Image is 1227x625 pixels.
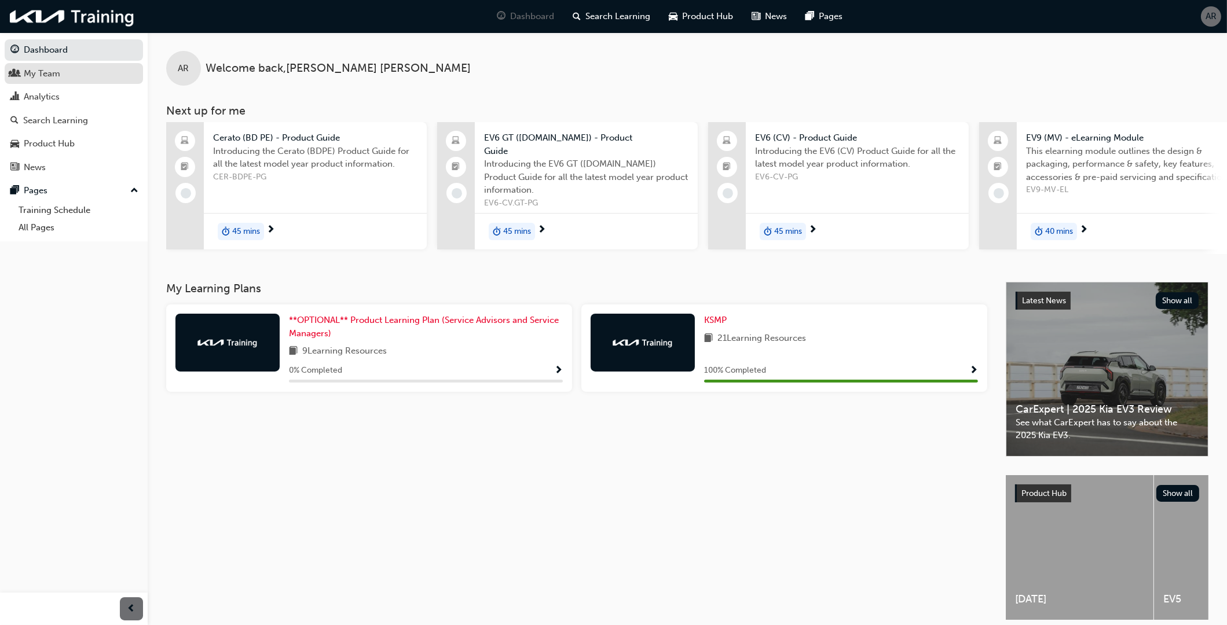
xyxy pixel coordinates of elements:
span: EV6 GT ([DOMAIN_NAME]) - Product Guide [484,131,688,157]
a: guage-iconDashboard [488,5,564,28]
span: car-icon [669,9,678,24]
span: CarExpert | 2025 Kia EV3 Review [1016,403,1199,416]
button: Pages [5,180,143,201]
span: 100 % Completed [704,364,766,377]
span: duration-icon [222,224,230,239]
span: duration-icon [764,224,772,239]
span: laptop-icon [723,134,731,149]
a: Latest NewsShow allCarExpert | 2025 Kia EV3 ReviewSee what CarExpert has to say about the 2025 Ki... [1006,282,1208,457]
span: guage-icon [497,9,506,24]
span: Dashboard [511,10,555,23]
span: **OPTIONAL** Product Learning Plan (Service Advisors and Service Managers) [289,315,559,339]
span: AR [1206,10,1217,23]
span: duration-icon [1035,224,1043,239]
a: search-iconSearch Learning [564,5,660,28]
span: 9 Learning Resources [302,344,387,359]
span: laptop-icon [452,134,460,149]
span: laptop-icon [181,134,189,149]
span: search-icon [10,116,19,126]
span: duration-icon [493,224,501,239]
div: Pages [24,184,47,197]
button: Show Progress [554,363,563,378]
span: next-icon [537,225,546,236]
h3: Next up for me [148,104,1227,117]
span: next-icon [266,225,275,236]
span: KSMP [704,315,727,325]
span: next-icon [1079,225,1088,236]
div: My Team [24,67,60,80]
a: car-iconProduct Hub [660,5,743,28]
span: Product Hub [683,10,734,23]
span: people-icon [10,69,19,79]
span: 21 Learning Resources [717,332,806,346]
a: EV6 GT ([DOMAIN_NAME]) - Product GuideIntroducing the EV6 GT ([DOMAIN_NAME]) Product Guide for al... [437,122,698,249]
button: Show Progress [969,363,978,378]
div: News [24,161,46,174]
a: Analytics [5,86,143,108]
span: learningRecordVerb_NONE-icon [452,188,462,198]
span: car-icon [10,139,19,149]
a: Latest NewsShow all [1016,292,1199,310]
a: Dashboard [5,39,143,61]
img: kia-training [6,5,139,28]
a: EV6 (CV) - Product GuideIntroducing the EV6 (CV) Product Guide for all the latest model year prod... [708,122,969,249]
span: chart-icon [10,92,19,102]
span: News [765,10,788,23]
span: next-icon [808,225,817,236]
span: EV6-CV.GT-PG [484,197,688,210]
span: up-icon [130,183,138,198]
a: Cerato (BD PE) - Product GuideIntroducing the Cerato (BDPE) Product Guide for all the latest mode... [166,122,427,249]
span: [DATE] [1015,593,1144,606]
span: laptop-icon [994,134,1002,149]
span: AR [178,62,189,75]
span: EV6-CV-PG [755,171,959,184]
button: Show all [1156,292,1199,309]
span: guage-icon [10,45,19,56]
a: Search Learning [5,110,143,131]
a: KSMP [704,314,731,327]
span: search-icon [573,9,581,24]
button: AR [1201,6,1221,27]
span: Pages [819,10,843,23]
h3: My Learning Plans [166,282,987,295]
a: All Pages [14,219,143,237]
a: Product Hub [5,133,143,155]
span: CER-BDPE-PG [213,171,417,184]
div: Analytics [24,90,60,104]
span: Show Progress [554,366,563,376]
span: learningRecordVerb_NONE-icon [181,188,191,198]
span: Introducing the Cerato (BDPE) Product Guide for all the latest model year product information. [213,145,417,171]
span: news-icon [752,9,761,24]
span: booktick-icon [723,160,731,175]
span: Latest News [1022,296,1066,306]
span: news-icon [10,163,19,173]
a: Training Schedule [14,201,143,219]
div: Product Hub [24,137,75,150]
span: Introducing the EV6 GT ([DOMAIN_NAME]) Product Guide for all the latest model year product inform... [484,157,688,197]
span: 45 mins [774,225,802,238]
div: Search Learning [23,114,88,127]
span: 45 mins [232,225,260,238]
button: DashboardMy TeamAnalyticsSearch LearningProduct HubNews [5,37,143,180]
span: pages-icon [10,186,19,196]
span: 40 mins [1045,225,1073,238]
span: 0 % Completed [289,364,342,377]
span: pages-icon [806,9,815,24]
button: Show all [1156,485,1200,502]
span: Product Hub [1021,488,1067,498]
img: kia-training [611,337,675,348]
a: My Team [5,63,143,84]
span: Introducing the EV6 (CV) Product Guide for all the latest model year product information. [755,145,959,171]
span: Cerato (BD PE) - Product Guide [213,131,417,145]
a: news-iconNews [743,5,797,28]
img: kia-training [196,337,259,348]
span: learningRecordVerb_NONE-icon [994,188,1004,198]
span: Welcome back , [PERSON_NAME] [PERSON_NAME] [206,62,471,75]
span: prev-icon [127,602,136,616]
span: Show Progress [969,366,978,376]
a: Product HubShow all [1015,484,1199,503]
a: [DATE] [1006,475,1153,620]
a: pages-iconPages [797,5,852,28]
span: Search Learning [586,10,651,23]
